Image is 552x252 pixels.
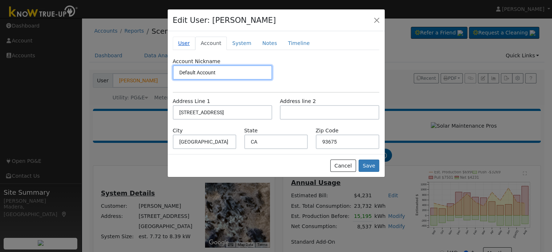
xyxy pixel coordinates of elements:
[282,37,315,50] a: Timeline
[359,160,380,172] button: Save
[195,37,227,50] a: Account
[173,98,210,105] label: Address Line 1
[244,127,258,135] label: State
[173,15,276,26] h4: Edit User: [PERSON_NAME]
[173,58,221,65] label: Account Nickname
[227,37,257,50] a: System
[316,127,339,135] label: Zip Code
[173,37,195,50] a: User
[173,127,183,135] label: City
[257,37,282,50] a: Notes
[330,160,356,172] button: Cancel
[280,98,316,105] label: Address line 2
